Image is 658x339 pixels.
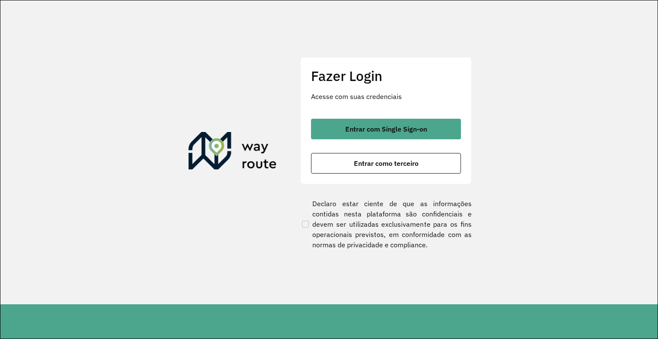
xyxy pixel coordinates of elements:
[354,160,419,167] span: Entrar como terceiro
[311,119,461,139] button: button
[345,126,427,132] span: Entrar com Single Sign-on
[188,132,277,173] img: Roteirizador AmbevTech
[311,91,461,102] p: Acesse com suas credenciais
[311,68,461,84] h2: Fazer Login
[300,198,472,250] label: Declaro estar ciente de que as informações contidas nesta plataforma são confidenciais e devem se...
[311,153,461,174] button: button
